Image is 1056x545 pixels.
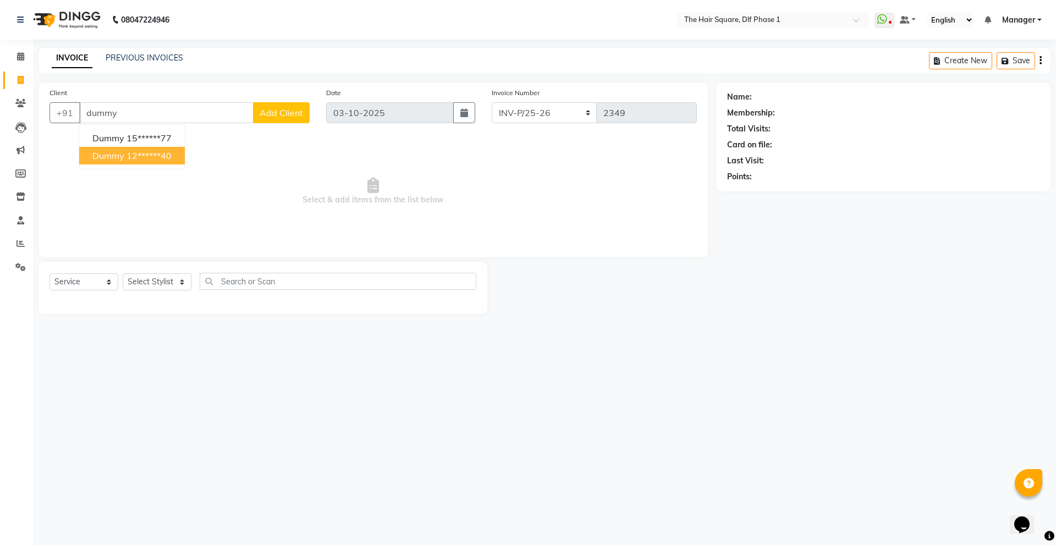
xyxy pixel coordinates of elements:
span: Select & add items from the list below [50,136,697,246]
img: logo [28,4,103,35]
span: dummy [92,150,124,161]
span: Dummy [92,133,124,144]
label: Client [50,88,67,98]
input: Search or Scan [200,273,476,290]
button: Create New [929,52,992,69]
div: Card on file: [727,139,772,151]
span: Add Client [260,107,303,118]
label: Date [326,88,341,98]
iframe: chat widget [1010,501,1045,534]
div: Points: [727,171,752,183]
button: Add Client [253,102,310,123]
div: Membership: [727,107,775,119]
label: Invoice Number [492,88,540,98]
div: Last Visit: [727,155,764,167]
input: Search by Name/Mobile/Email/Code [79,102,254,123]
a: PREVIOUS INVOICES [106,53,183,63]
b: 08047224946 [121,4,169,35]
div: Total Visits: [727,123,771,135]
button: +91 [50,102,80,123]
button: Save [997,52,1035,69]
span: Manager [1002,14,1035,26]
a: INVOICE [52,48,92,68]
div: Name: [727,91,752,103]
